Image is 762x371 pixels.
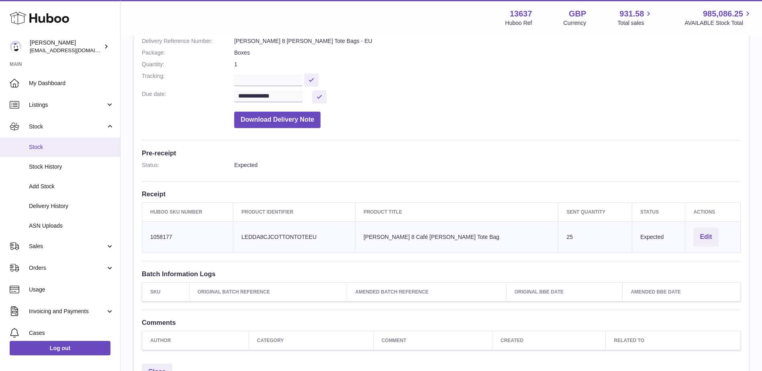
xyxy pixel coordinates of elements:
button: Download Delivery Note [234,112,321,128]
h3: Comments [142,318,741,327]
th: SKU [142,282,190,301]
dt: Quantity: [142,61,234,68]
button: Edit [693,228,718,247]
img: internalAdmin-13637@internal.huboo.com [10,41,22,53]
span: Cases [29,329,114,337]
th: Created [492,331,606,350]
th: Category [249,331,373,350]
span: Sales [29,243,106,250]
th: Status [632,202,685,221]
dt: Package: [142,49,234,57]
dt: Status: [142,161,234,169]
th: Original Batch Reference [189,282,347,301]
strong: GBP [569,8,586,19]
th: Comment [373,331,492,350]
th: Actions [685,202,741,221]
span: ASN Uploads [29,222,114,230]
span: My Dashboard [29,79,114,87]
a: Log out [10,341,110,355]
h3: Batch Information Logs [142,269,741,278]
dt: Tracking: [142,72,234,86]
th: Author [142,331,249,350]
th: Huboo SKU Number [142,202,233,221]
span: [EMAIL_ADDRESS][DOMAIN_NAME] [30,47,118,53]
span: Delivery History [29,202,114,210]
h3: Pre-receipt [142,149,741,157]
td: [PERSON_NAME] 8 Café [PERSON_NAME] Tote Bag [355,221,558,253]
th: Sent Quantity [558,202,632,221]
a: 931.58 Total sales [617,8,653,27]
th: Related to [606,331,741,350]
span: Orders [29,264,106,272]
span: Add Stock [29,183,114,190]
div: Currency [564,19,586,27]
span: 985,086.25 [703,8,743,19]
dd: [PERSON_NAME] 8 [PERSON_NAME] Tote Bags - EU [234,37,741,45]
h3: Receipt [142,190,741,198]
strong: 13637 [510,8,532,19]
th: Product Identifier [233,202,355,221]
span: Total sales [617,19,653,27]
dd: Expected [234,161,741,169]
td: 1058177 [142,221,233,253]
div: Huboo Ref [505,19,532,27]
td: 25 [558,221,632,253]
dd: Boxes [234,49,741,57]
th: Amended BBE Date [623,282,741,301]
span: Usage [29,286,114,294]
div: [PERSON_NAME] [30,39,102,54]
dt: Delivery Reference Number: [142,37,234,45]
span: Stock History [29,163,114,171]
td: Expected [632,221,685,253]
span: 931.58 [619,8,644,19]
dd: 1 [234,61,741,68]
a: 985,086.25 AVAILABLE Stock Total [684,8,752,27]
td: LEDDA8CJCOTTONTOTEEU [233,221,355,253]
span: Stock [29,143,114,151]
span: AVAILABLE Stock Total [684,19,752,27]
span: Invoicing and Payments [29,308,106,315]
th: Original BBE Date [506,282,623,301]
span: Stock [29,123,106,130]
th: Amended Batch Reference [347,282,506,301]
span: Listings [29,101,106,109]
th: Product title [355,202,558,221]
dt: Due date: [142,90,234,104]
